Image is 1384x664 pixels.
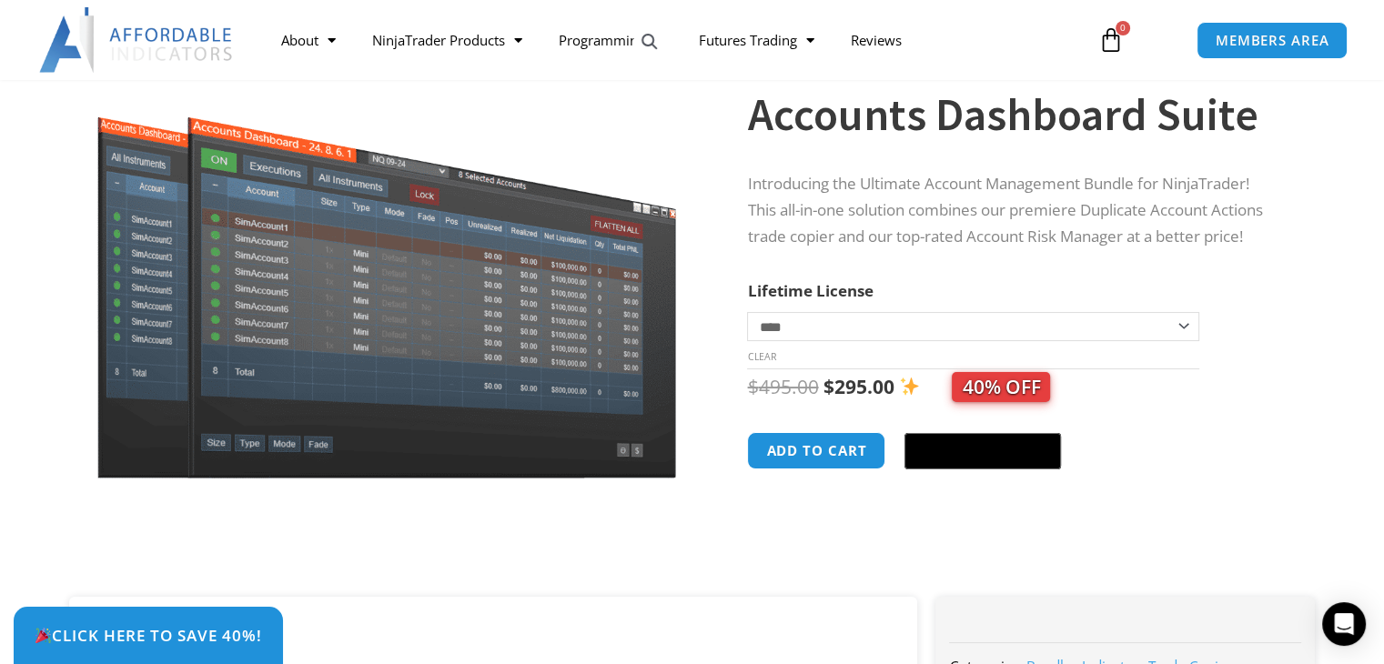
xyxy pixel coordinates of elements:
p: Introducing the Ultimate Account Management Bundle for NinjaTrader! This all-in-one solution comb... [747,171,1278,250]
bdi: 495.00 [747,374,818,399]
label: Lifetime License [747,280,873,301]
iframe: PayPal Message 1 [747,494,1278,509]
div: Open Intercom Messenger [1322,602,1366,646]
nav: Menu [263,19,1080,61]
button: Buy with GPay [904,433,1061,469]
span: $ [747,374,758,399]
span: Click Here to save 40%! [35,628,262,643]
span: 40% OFF [952,372,1050,402]
span: MEMBERS AREA [1216,34,1329,47]
img: ✨ [900,377,919,396]
img: LogoAI | Affordable Indicators – NinjaTrader [39,7,235,73]
button: Add to cart [747,432,885,469]
span: $ [823,374,833,399]
bdi: 295.00 [823,374,894,399]
a: MEMBERS AREA [1197,22,1349,59]
a: Reviews [833,19,920,61]
a: 0 [1071,14,1151,66]
a: View full-screen image gallery [633,25,666,58]
a: Clear options [747,350,775,363]
span: 0 [1116,21,1130,35]
h1: Accounts Dashboard Suite [747,83,1278,146]
a: About [263,19,354,61]
a: Programming [540,19,681,61]
a: Futures Trading [681,19,833,61]
img: 🎉 [35,628,51,643]
a: 🎉Click Here to save 40%! [14,607,283,664]
a: NinjaTrader Products [354,19,540,61]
